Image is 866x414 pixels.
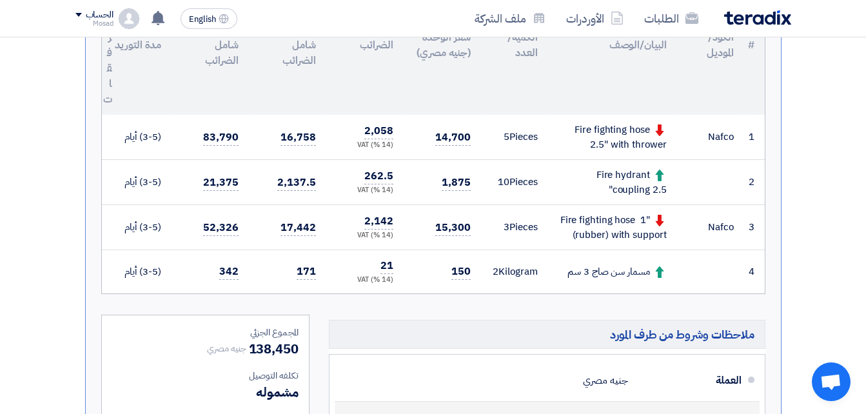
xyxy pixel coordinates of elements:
td: Pieces [481,115,548,160]
span: 21 [380,258,393,274]
td: (3-5) أيام [104,160,172,205]
div: (14 %) VAT [337,185,393,196]
span: جنيه مصري [207,342,246,355]
span: 2 [493,264,498,279]
span: 83,790 [203,130,238,146]
td: Nafco [677,115,744,160]
td: (3-5) أيام [104,115,172,160]
td: 3 [744,205,765,250]
span: 52,326 [203,220,238,236]
span: 3 [504,220,509,234]
span: مشموله [256,382,298,402]
span: 17,442 [280,220,315,236]
span: 138,450 [249,339,299,359]
div: Fire hydrant coupling 2.5" [558,168,667,197]
td: Nafco [677,205,744,250]
td: Kilogram [481,250,548,293]
span: 2,137.5 [277,175,315,191]
td: (3-5) أيام [104,205,172,250]
div: Open chat [812,362,851,401]
td: Pieces [481,205,548,250]
span: 10 [498,175,509,189]
div: جنيه مصري [583,368,627,393]
img: profile_test.png [119,8,139,29]
div: المجموع الجزئي [112,326,299,339]
span: 171 [297,264,316,280]
span: 15,300 [435,220,470,236]
div: (14 %) VAT [337,230,393,241]
div: الحساب [86,10,113,21]
div: (14 %) VAT [337,140,393,151]
a: الطلبات [634,3,709,34]
a: ملف الشركة [464,3,556,34]
div: مسمار سن صاج 3 سم [558,264,667,279]
span: English [189,15,216,24]
a: الأوردرات [556,3,634,34]
span: 2,142 [364,213,393,230]
button: English [181,8,237,29]
td: Pieces [481,160,548,205]
span: 342 [219,264,239,280]
td: 4 [744,250,765,293]
div: Mosad [75,20,113,27]
div: العملة [638,365,742,396]
div: تكلفه التوصيل [112,369,299,382]
span: 5 [504,130,509,144]
span: 1,875 [442,175,471,191]
img: Teradix logo [724,10,791,25]
span: 150 [451,264,471,280]
h5: ملاحظات وشروط من طرف المورد [329,320,765,349]
span: 21,375 [203,175,238,191]
span: 14,700 [435,130,470,146]
div: Fire fighting hose 2.5" with thrower [558,123,667,152]
div: Fire fighting hose 1" (rubber) with support [558,213,667,242]
span: 262.5 [364,168,393,184]
span: 16,758 [280,130,315,146]
td: 1 [744,115,765,160]
span: 2,058 [364,123,393,139]
td: 2 [744,160,765,205]
td: (3-5) أيام [104,250,172,293]
div: (14 %) VAT [337,275,393,286]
